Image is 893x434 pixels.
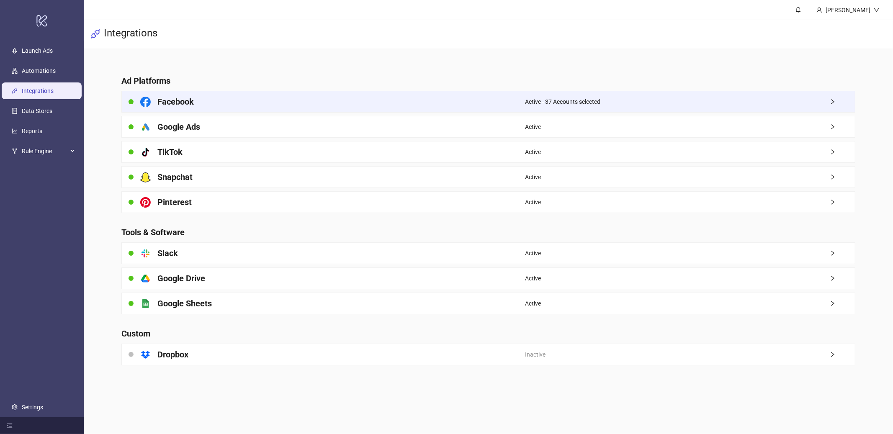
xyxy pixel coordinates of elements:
[830,275,855,281] span: right
[121,191,855,213] a: PinterestActiveright
[525,97,600,106] span: Active - 37 Accounts selected
[157,247,178,259] h4: Slack
[104,27,157,41] h3: Integrations
[157,272,205,284] h4: Google Drive
[22,47,53,54] a: Launch Ads
[525,198,541,207] span: Active
[874,7,880,13] span: down
[121,242,855,264] a: SlackActiveright
[822,5,874,15] div: [PERSON_NAME]
[90,29,100,39] span: api
[121,267,855,289] a: Google DriveActiveright
[525,274,541,283] span: Active
[525,147,541,157] span: Active
[830,352,855,357] span: right
[157,298,212,309] h4: Google Sheets
[525,172,541,182] span: Active
[830,250,855,256] span: right
[157,146,183,158] h4: TikTok
[816,7,822,13] span: user
[12,148,18,154] span: fork
[121,226,855,238] h4: Tools & Software
[121,141,855,163] a: TikTokActiveright
[7,423,13,429] span: menu-fold
[121,293,855,314] a: Google SheetsActiveright
[525,350,546,359] span: Inactive
[121,344,855,365] a: DropboxInactiveright
[830,199,855,205] span: right
[22,143,68,159] span: Rule Engine
[157,196,192,208] h4: Pinterest
[795,7,801,13] span: bell
[157,171,193,183] h4: Snapchat
[22,404,43,411] a: Settings
[22,128,42,134] a: Reports
[525,249,541,258] span: Active
[121,166,855,188] a: SnapchatActiveright
[830,124,855,130] span: right
[525,122,541,131] span: Active
[22,108,52,114] a: Data Stores
[830,300,855,306] span: right
[157,349,188,360] h4: Dropbox
[121,75,855,87] h4: Ad Platforms
[22,67,56,74] a: Automations
[121,328,855,339] h4: Custom
[830,99,855,105] span: right
[830,149,855,155] span: right
[121,116,855,138] a: Google AdsActiveright
[830,174,855,180] span: right
[121,91,855,113] a: FacebookActive - 37 Accounts selectedright
[157,96,194,108] h4: Facebook
[525,299,541,308] span: Active
[22,87,54,94] a: Integrations
[157,121,200,133] h4: Google Ads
